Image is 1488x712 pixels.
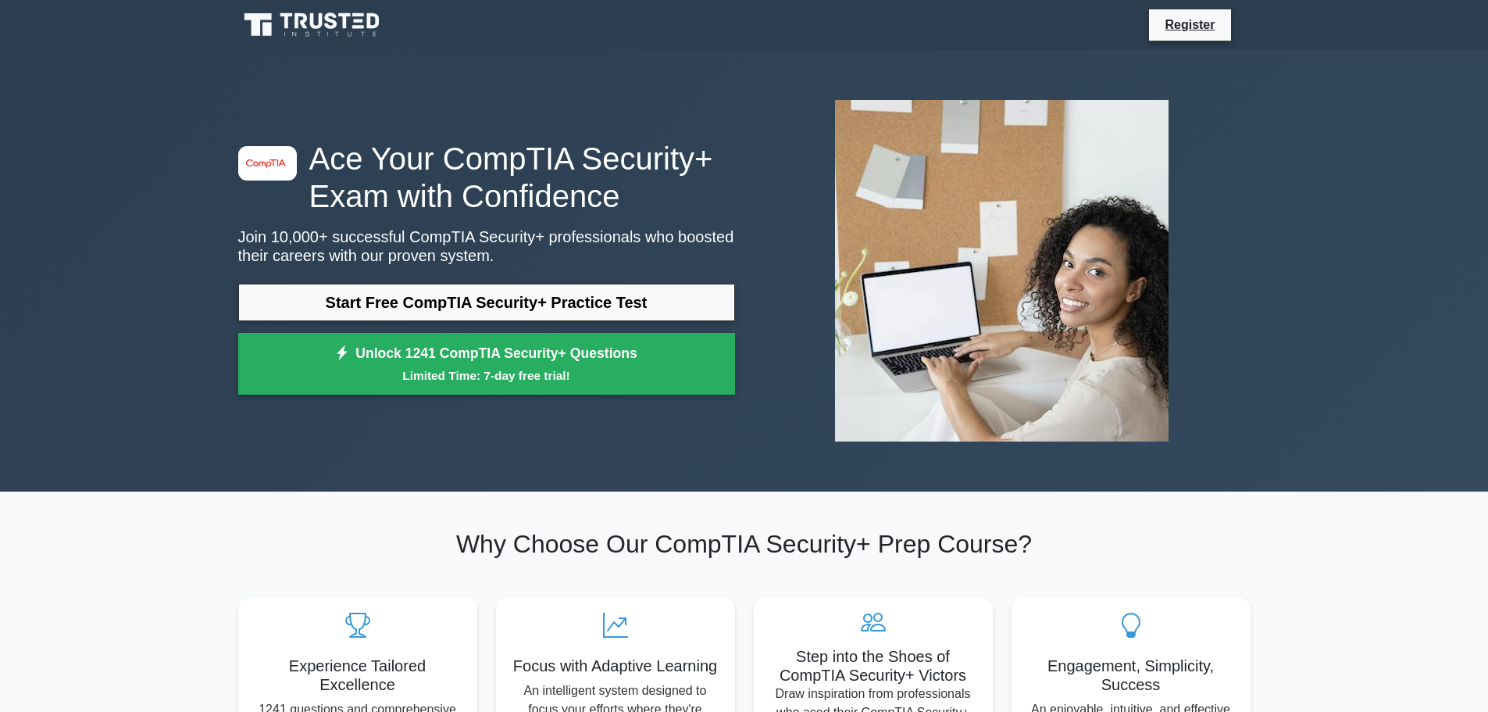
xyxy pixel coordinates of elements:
a: Register [1155,15,1224,34]
h5: Experience Tailored Excellence [251,657,465,694]
h2: Why Choose Our CompTIA Security+ Prep Course? [238,529,1251,559]
a: Unlock 1241 CompTIA Security+ QuestionsLimited Time: 7-day free trial! [238,333,735,395]
small: Limited Time: 7-day free trial! [258,367,715,385]
a: Start Free CompTIA Security+ Practice Test [238,284,735,321]
h5: Step into the Shoes of CompTIA Security+ Victors [766,647,980,685]
p: Join 10,000+ successful CompTIA Security+ professionals who boosted their careers with our proven... [238,227,735,265]
h1: Ace Your CompTIA Security+ Exam with Confidence [238,140,735,215]
h5: Focus with Adaptive Learning [508,657,723,675]
h5: Engagement, Simplicity, Success [1024,657,1238,694]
